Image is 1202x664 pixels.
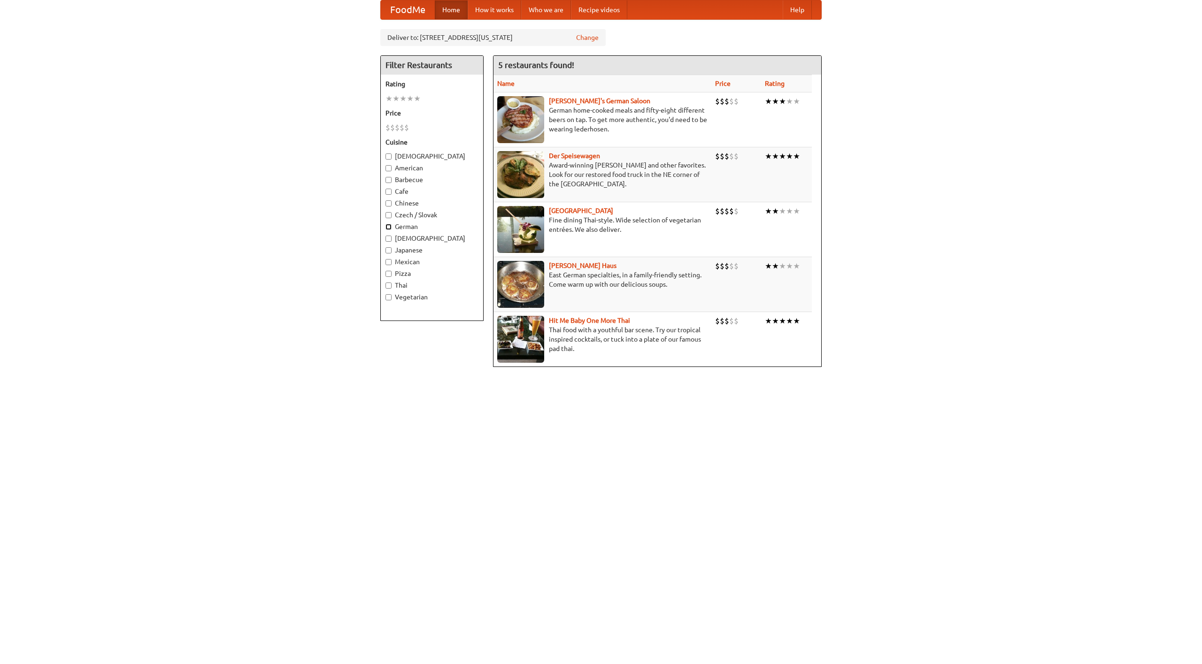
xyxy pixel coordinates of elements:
p: German home-cooked meals and fifty-eight different beers on tap. To get more authentic, you'd nee... [497,106,708,134]
input: German [385,224,392,230]
p: Thai food with a youthful bar scene. Try our tropical inspired cocktails, or tuck into a plate of... [497,325,708,353]
li: $ [734,151,739,161]
li: $ [724,96,729,107]
li: ★ [779,316,786,326]
a: Home [435,0,468,19]
li: ★ [793,261,800,271]
li: $ [734,261,739,271]
p: Fine dining Thai-style. Wide selection of vegetarian entrées. We also deliver. [497,215,708,234]
input: [DEMOGRAPHIC_DATA] [385,236,392,242]
h5: Price [385,108,478,118]
li: ★ [779,261,786,271]
input: Mexican [385,259,392,265]
input: Cafe [385,189,392,195]
li: $ [720,151,724,161]
li: $ [724,316,729,326]
label: Japanese [385,245,478,255]
li: $ [724,261,729,271]
label: Cafe [385,187,478,196]
input: Pizza [385,271,392,277]
li: $ [724,151,729,161]
h5: Cuisine [385,137,478,147]
li: ★ [786,151,793,161]
img: satay.jpg [497,206,544,253]
p: East German specialties, in a family-friendly setting. Come warm up with our delicious soups. [497,270,708,289]
h4: Filter Restaurants [381,56,483,75]
li: ★ [779,96,786,107]
label: American [385,163,478,173]
li: ★ [786,316,793,326]
li: $ [724,206,729,216]
input: Thai [385,282,392,289]
li: $ [720,261,724,271]
img: babythai.jpg [497,316,544,363]
li: $ [734,96,739,107]
li: ★ [793,206,800,216]
li: ★ [786,261,793,271]
img: kohlhaus.jpg [497,261,544,308]
li: ★ [772,316,779,326]
li: ★ [765,316,772,326]
li: $ [729,261,734,271]
label: Vegetarian [385,292,478,302]
img: esthers.jpg [497,96,544,143]
li: $ [395,122,400,133]
a: Price [715,80,731,87]
li: ★ [765,261,772,271]
li: ★ [793,96,800,107]
li: $ [729,206,734,216]
li: ★ [786,96,793,107]
li: ★ [765,151,772,161]
li: $ [720,316,724,326]
li: ★ [793,316,800,326]
input: Chinese [385,200,392,206]
a: Recipe videos [571,0,627,19]
li: $ [729,151,734,161]
a: [GEOGRAPHIC_DATA] [549,207,613,214]
a: Who we are [521,0,571,19]
li: $ [729,96,734,107]
label: Pizza [385,269,478,278]
li: ★ [786,206,793,216]
li: $ [715,261,720,271]
label: Mexican [385,257,478,267]
ng-pluralize: 5 restaurants found! [498,61,574,69]
li: $ [734,316,739,326]
li: $ [385,122,390,133]
a: Rating [765,80,785,87]
a: Hit Me Baby One More Thai [549,317,630,324]
a: Change [576,33,599,42]
input: [DEMOGRAPHIC_DATA] [385,153,392,160]
input: Czech / Slovak [385,212,392,218]
li: ★ [772,206,779,216]
a: Name [497,80,515,87]
a: FoodMe [381,0,435,19]
li: $ [715,316,720,326]
a: How it works [468,0,521,19]
li: ★ [772,96,779,107]
li: ★ [765,206,772,216]
label: [DEMOGRAPHIC_DATA] [385,152,478,161]
li: $ [400,122,404,133]
li: ★ [414,93,421,104]
li: $ [715,206,720,216]
li: $ [390,122,395,133]
li: ★ [772,261,779,271]
li: $ [715,96,720,107]
label: Chinese [385,198,478,208]
input: Vegetarian [385,294,392,300]
a: [PERSON_NAME]'s German Saloon [549,97,650,105]
li: ★ [772,151,779,161]
div: Deliver to: [STREET_ADDRESS][US_STATE] [380,29,606,46]
a: Help [783,0,812,19]
input: Japanese [385,247,392,253]
li: ★ [393,93,400,104]
a: [PERSON_NAME] Haus [549,262,616,269]
li: $ [404,122,409,133]
li: ★ [779,206,786,216]
input: American [385,165,392,171]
